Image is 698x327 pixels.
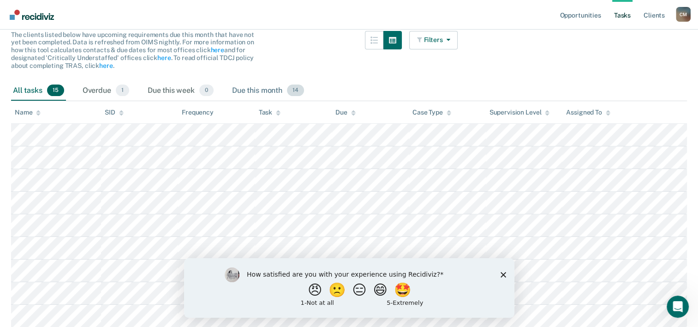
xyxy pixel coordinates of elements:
span: 0 [199,85,214,97]
div: C M [676,7,691,22]
div: Due this month14 [230,81,306,101]
span: 15 [47,85,64,97]
div: Due this week0 [146,81,215,101]
a: here [99,62,113,69]
div: SID [105,109,124,116]
a: here [157,54,171,61]
div: Frequency [182,109,214,116]
div: Case Type [412,109,451,116]
span: The clients listed below have upcoming requirements due this month that have not yet been complet... [11,31,254,69]
div: Assigned To [566,109,610,116]
button: Filters [409,31,458,49]
div: Due [335,109,356,116]
button: Profile dropdown button [676,7,691,22]
img: Recidiviz [10,10,54,20]
div: Supervision Level [489,109,550,116]
span: 14 [287,85,304,97]
div: All tasks15 [11,81,66,101]
a: here [210,46,224,54]
div: Task [259,109,280,116]
span: 1 [116,85,129,97]
div: Overdue1 [81,81,131,101]
iframe: Intercom live chat [667,296,689,318]
div: Name [15,109,41,116]
iframe: Survey by Kim from Recidiviz [184,258,514,318]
